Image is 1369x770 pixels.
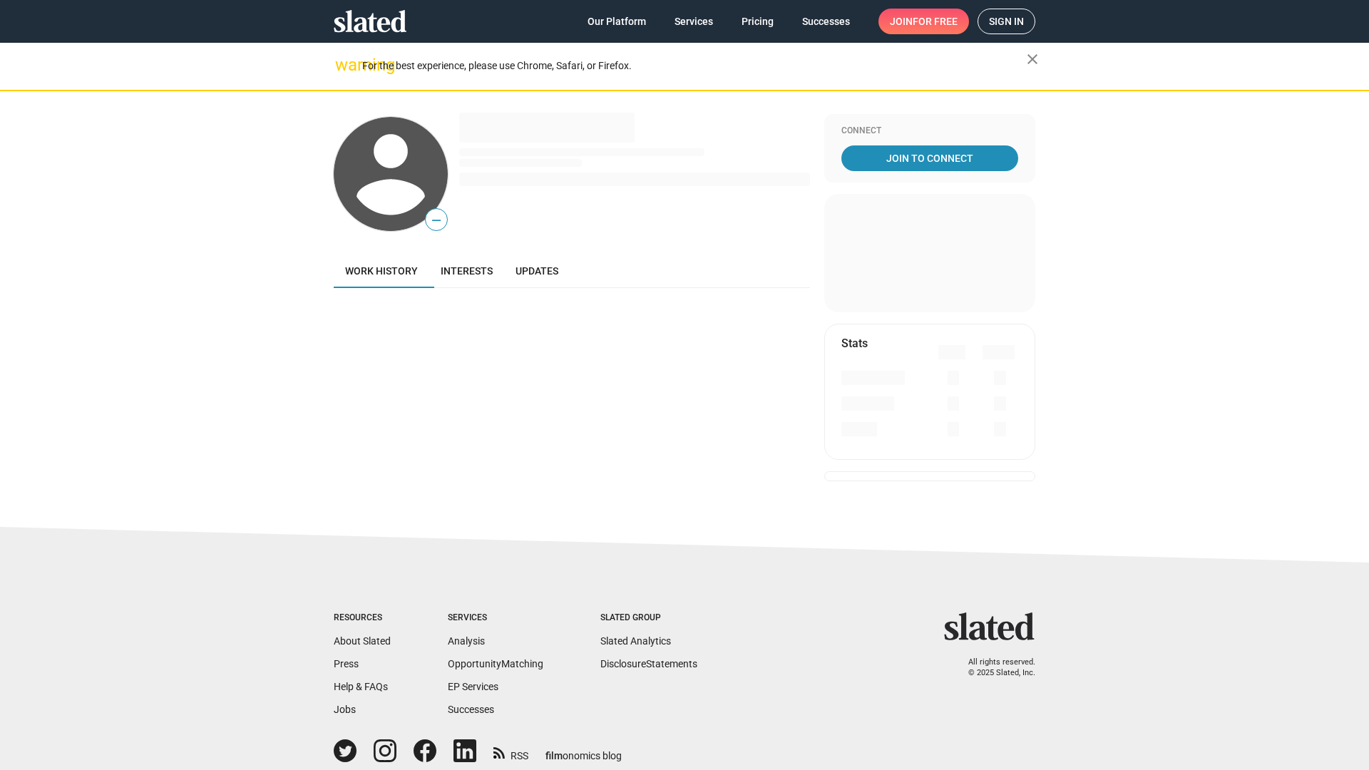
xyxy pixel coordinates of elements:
div: Resources [334,612,391,624]
p: All rights reserved. © 2025 Slated, Inc. [953,657,1035,678]
span: Updates [516,265,558,277]
a: Successes [448,704,494,715]
a: filmonomics blog [545,738,622,763]
span: Interests [441,265,493,277]
a: Services [663,9,724,34]
a: Sign in [978,9,1035,34]
mat-icon: warning [335,56,352,73]
a: RSS [493,741,528,763]
a: Our Platform [576,9,657,34]
span: Sign in [989,9,1024,34]
a: Pricing [730,9,785,34]
mat-card-title: Stats [841,336,868,351]
a: Join To Connect [841,145,1018,171]
a: Jobs [334,704,356,715]
mat-icon: close [1024,51,1041,68]
span: for free [913,9,958,34]
a: Interests [429,254,504,288]
span: Services [675,9,713,34]
a: Slated Analytics [600,635,671,647]
a: Help & FAQs [334,681,388,692]
span: Our Platform [588,9,646,34]
div: Services [448,612,543,624]
div: Connect [841,125,1018,137]
a: Work history [334,254,429,288]
span: Pricing [742,9,774,34]
a: Successes [791,9,861,34]
a: Joinfor free [878,9,969,34]
a: About Slated [334,635,391,647]
a: Analysis [448,635,485,647]
a: EP Services [448,681,498,692]
a: Press [334,658,359,669]
a: DisclosureStatements [600,658,697,669]
a: OpportunityMatching [448,658,543,669]
div: Slated Group [600,612,697,624]
span: Join [890,9,958,34]
span: Work history [345,265,418,277]
a: Updates [504,254,570,288]
span: Successes [802,9,850,34]
span: — [426,211,447,230]
span: Join To Connect [844,145,1015,171]
span: film [545,750,563,761]
div: For the best experience, please use Chrome, Safari, or Firefox. [362,56,1027,76]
